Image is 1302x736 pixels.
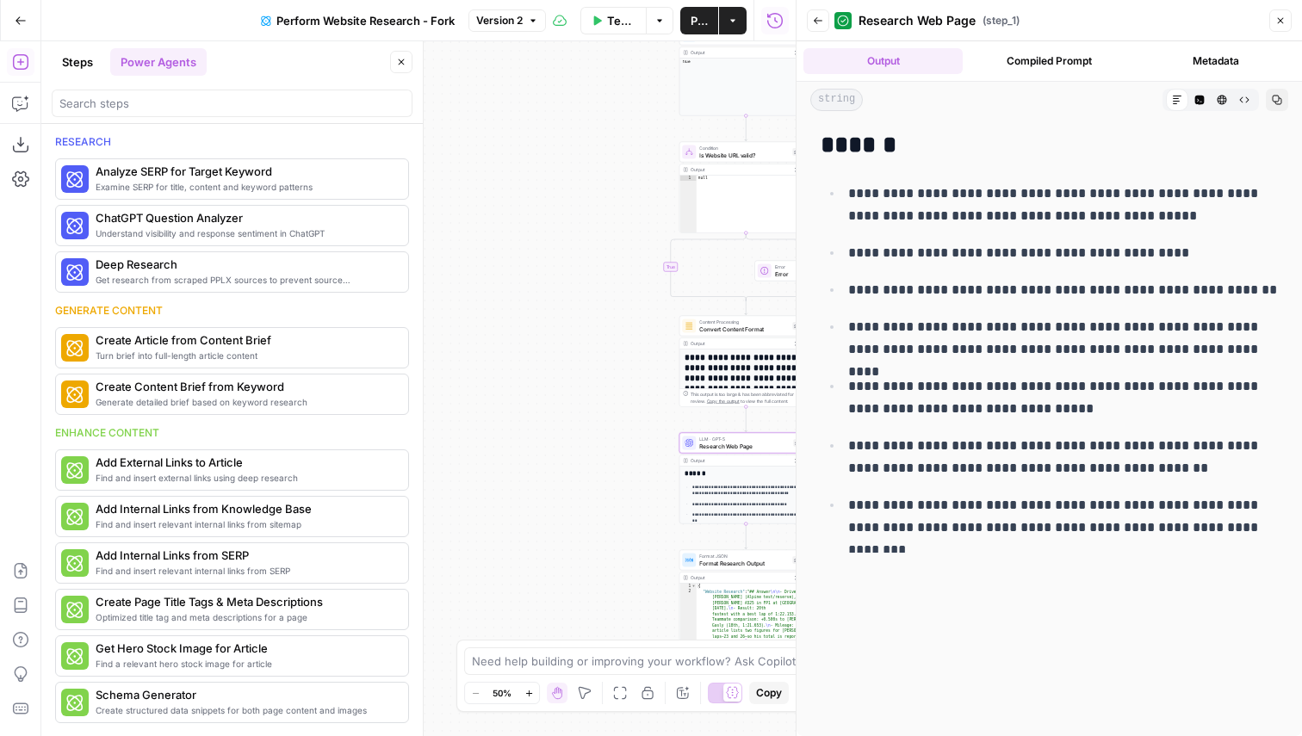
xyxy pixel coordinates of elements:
[96,500,394,517] span: Add Internal Links from Knowledge Base
[468,9,546,32] button: Version 2
[671,233,747,301] g: Edge from step_5 to step_5-conditional-end
[96,273,394,287] span: Get research from scraped PPLX sources to prevent source hallucination
[1136,48,1295,74] button: Metadata
[803,48,963,74] button: Output
[775,263,865,270] span: Error
[699,559,789,567] span: Format Research Output
[699,145,789,152] span: Condition
[691,49,789,56] div: Output
[96,686,394,703] span: Schema Generator
[680,7,718,34] button: Publish
[699,325,789,333] span: Convert Content Format
[96,547,394,564] span: Add Internal Links from SERP
[691,584,697,590] span: Toggle code folding, rows 1 through 3
[96,395,394,409] span: Generate detailed brief based on keyword research
[983,13,1020,28] span: ( step_1 )
[493,686,512,700] span: 50%
[970,48,1129,74] button: Compiled Prompt
[59,95,405,112] input: Search steps
[96,163,394,180] span: Analyze SERP for Target Keyword
[691,12,708,29] span: Publish
[96,471,394,485] span: Find and insert external links using deep research
[55,303,409,319] div: Generate content
[754,261,888,281] div: ErrorError
[691,166,789,173] div: Output
[96,209,394,226] span: ChatGPT Question Analyzer
[699,442,790,450] span: Research Web Page
[96,331,394,349] span: Create Article from Content Brief
[679,25,813,116] div: Validate URLOutputtrue
[96,256,394,273] span: Deep Research
[276,12,455,29] span: Perform Website Research - Fork
[96,454,394,471] span: Add External Links to Article
[96,180,394,194] span: Examine SERP for title, content and keyword patterns
[52,48,103,76] button: Steps
[746,281,821,301] g: Edge from step_6 to step_5-conditional-end
[96,703,394,717] span: Create structured data snippets for both page content and images
[749,682,789,704] button: Copy
[607,12,636,29] span: Test Workflow
[679,589,697,696] div: 2
[96,657,394,671] span: Find a relevant hero stock image for article
[96,564,394,578] span: Find and insert relevant internal links from SERP
[679,176,697,182] div: 1
[679,59,812,65] div: true
[707,399,740,404] span: Copy the output
[96,610,394,624] span: Optimized title tag and meta descriptions for a page
[110,48,207,76] button: Power Agents
[859,12,976,29] span: Research Web Page
[96,640,394,657] span: Get Hero Stock Image for Article
[96,349,394,362] span: Turn brief into full-length article content
[745,407,747,432] g: Edge from step_7 to step_1
[746,233,822,260] g: Edge from step_5 to step_6
[810,89,863,111] span: string
[691,574,789,581] div: Output
[96,226,394,240] span: Understand visibility and response sentiment in ChatGPT
[96,378,394,395] span: Create Content Brief from Keyword
[679,142,813,233] div: ConditionIs Website URL valid?Step 5Outputnull
[679,584,697,590] div: 1
[96,517,394,531] span: Find and insert relevant internal links from sitemap
[691,457,789,464] div: Output
[775,269,865,278] span: Error
[745,116,747,141] g: Edge from step_4 to step_5
[699,436,790,442] span: LLM · GPT-5
[55,134,409,150] div: Research
[745,299,747,315] g: Edge from step_5-conditional-end to step_7
[251,7,465,34] button: Perform Website Research - Fork
[756,685,782,701] span: Copy
[685,322,693,331] img: o3r9yhbrn24ooq0tey3lueqptmfj
[55,425,409,441] div: Enhance content
[580,7,647,34] button: Test Workflow
[691,391,809,405] div: This output is too large & has been abbreviated for review. to view the full content.
[699,319,789,325] span: Content Processing
[745,524,747,549] g: Edge from step_1 to step_2
[476,13,523,28] span: Version 2
[96,593,394,610] span: Create Page Title Tags & Meta Descriptions
[679,550,813,641] div: Format JSONFormat Research OutputStep 2Output{ "Website Research":"## Answer\n\n- Driver: [PERSON...
[699,553,789,560] span: Format JSON
[691,340,789,347] div: Output
[699,151,789,159] span: Is Website URL valid?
